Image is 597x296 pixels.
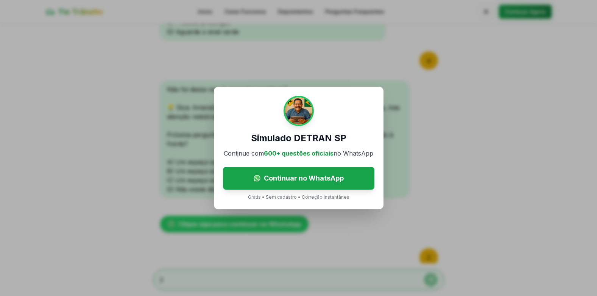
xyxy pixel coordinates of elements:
p: Grátis • Sem cadastro • Correção instantânea [248,194,349,200]
span: Continuar no WhatsApp [264,173,344,184]
h3: Simulado DETRAN SP [251,132,346,144]
a: Continuar no WhatsApp [223,167,374,190]
p: Continue com no WhatsApp [224,149,373,158]
span: 600+ questões oficiais [264,150,334,157]
img: Tio Trânsito [284,96,314,126]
